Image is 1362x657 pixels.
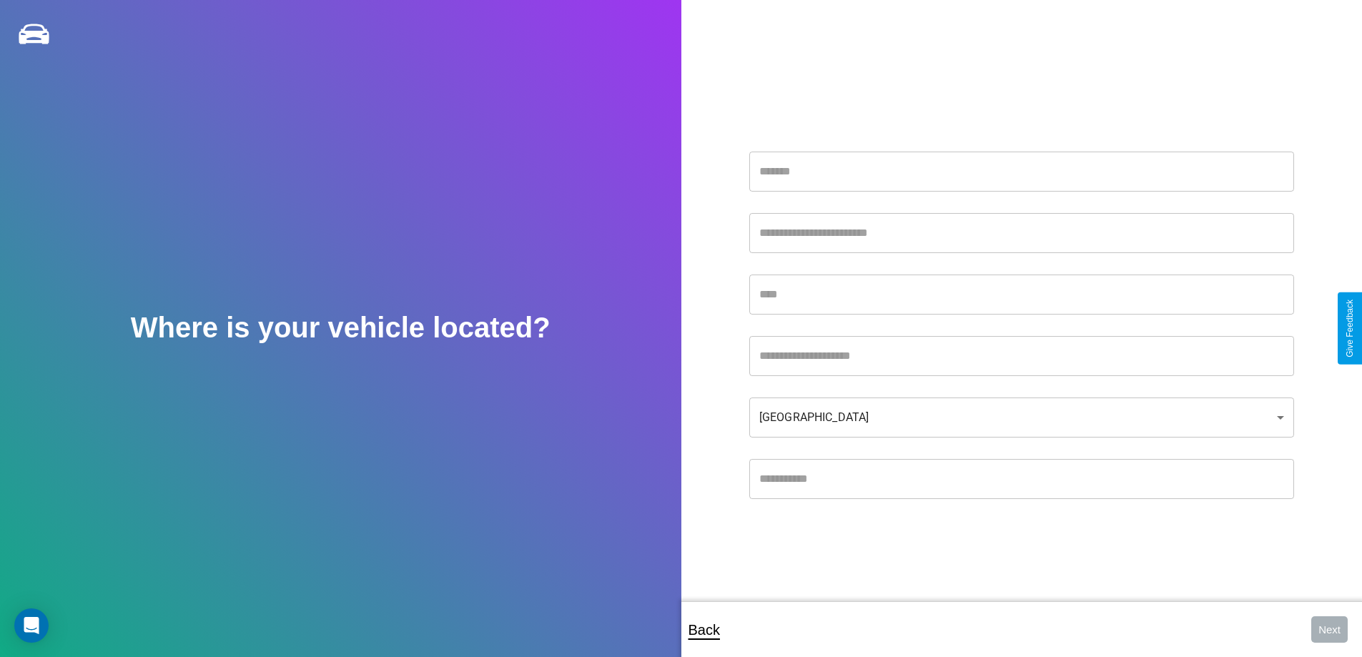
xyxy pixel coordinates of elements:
[1311,616,1348,643] button: Next
[689,617,720,643] p: Back
[131,312,551,344] h2: Where is your vehicle located?
[1345,300,1355,357] div: Give Feedback
[14,608,49,643] div: Open Intercom Messenger
[749,397,1294,438] div: [GEOGRAPHIC_DATA]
